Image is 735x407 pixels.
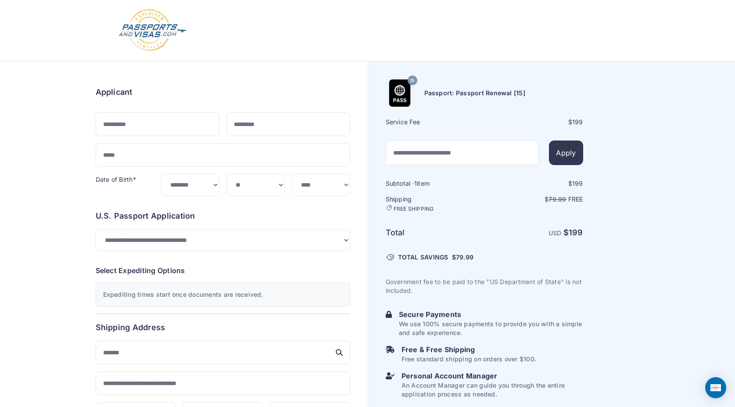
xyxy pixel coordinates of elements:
[386,179,484,188] h6: Subtotal · item
[414,180,417,187] span: 1
[456,253,473,261] span: 79.99
[386,195,484,213] h6: Shipping
[485,195,583,204] p: $
[452,253,473,262] span: $
[485,179,583,188] div: $
[386,277,583,295] p: Government fee to be paid to the "US Department of State" is not included.
[96,210,350,222] h6: U.S. Passport Application
[568,195,583,203] span: Free
[572,180,583,187] span: 199
[118,9,187,52] img: Logo
[402,344,536,355] h6: Free & Free Shipping
[410,75,414,86] span: 15
[549,229,562,237] span: USD
[399,309,583,320] h6: Secure Payments
[569,228,583,237] span: 199
[96,321,350,334] h6: Shipping Address
[549,195,566,203] span: 79.99
[563,228,583,237] strong: $
[398,253,448,262] span: TOTAL SAVINGS
[96,86,133,98] h6: Applicant
[549,140,583,165] button: Apply
[386,227,484,239] h6: Total
[96,283,350,306] div: Expediting times start once documents are received.
[705,377,726,398] div: Open Intercom Messenger
[96,265,350,276] h6: Select Expediting Options
[424,89,525,97] h6: Passport: Passport Renewal [15]
[96,176,136,183] label: Date of Birth*
[394,205,434,213] span: FREE SHIPPING
[402,381,583,399] p: An Account Manager can guide you through the entire application process as needed.
[402,371,583,381] h6: Personal Account Manager
[402,355,536,364] p: Free standard shipping on orders over $100.
[485,118,583,126] div: $
[386,79,413,107] img: Product Name
[399,320,583,337] p: We use 100% secure payments to provide you with a simple and safe experience.
[386,118,484,126] h6: Service Fee
[572,118,583,126] span: 199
